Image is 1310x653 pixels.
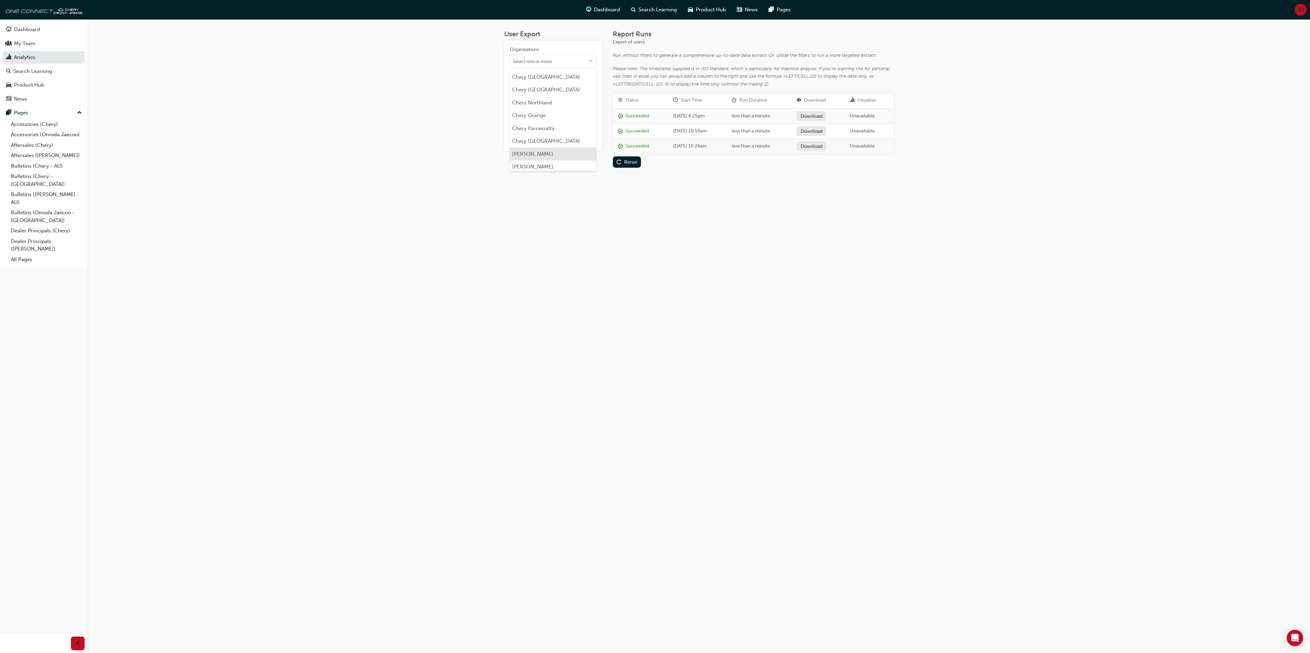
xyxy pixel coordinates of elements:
[6,82,11,88] span: car-icon
[618,144,623,150] span: report_succeeded-icon
[796,98,801,103] span: download-icon
[1297,6,1304,14] span: JD
[8,171,85,189] a: Bulletins (Chery - [GEOGRAPHIC_DATA])
[681,97,702,104] div: Start Time
[8,119,85,130] a: Accessories (Chery)
[6,27,11,33] span: guage-icon
[510,96,596,109] li: Chery Northland
[581,3,626,17] a: guage-iconDashboard
[3,106,85,119] button: Pages
[8,254,85,265] a: All Pages
[510,161,596,174] li: [PERSON_NAME]
[8,140,85,151] a: Aftersales (Chery)
[14,81,44,89] div: Product Hub
[3,37,85,50] a: My Team
[617,160,621,166] span: replay-icon
[510,109,596,122] li: Chery Orange
[75,639,81,648] span: prev-icon
[731,3,763,17] a: news-iconNews
[3,93,85,105] a: News
[510,84,596,97] li: Chery [GEOGRAPHIC_DATA]
[682,3,731,17] a: car-iconProduct Hub
[796,126,826,136] a: Download
[739,97,767,104] div: Run Duration
[618,129,623,135] span: report_succeeded-icon
[624,159,637,165] div: Rerun
[8,236,85,254] a: Dealer Principals ([PERSON_NAME])
[510,55,596,68] input: Organisationstoggle menu
[850,143,875,149] span: Unavailable
[639,6,677,14] span: Search Learning
[732,112,787,120] div: less than a minute
[626,112,649,120] div: Succeeded
[613,156,641,168] button: Rerun
[626,127,649,135] div: Succeeded
[673,142,721,150] div: [DATE] 10:26am
[850,128,875,134] span: Unavailable
[3,22,85,106] button: DashboardMy TeamAnalyticsSearch LearningProduct HubNews
[696,6,726,14] span: Product Hub
[8,226,85,236] a: Dealer Principals (Chery)
[14,40,36,48] div: My Team
[732,98,737,103] span: duration-icon
[6,96,11,102] span: news-icon
[8,189,85,207] a: Bulletins ([PERSON_NAME] - AU)
[586,5,591,14] span: guage-icon
[631,5,636,14] span: search-icon
[613,65,893,88] div: Please note: The timestamp supplied is in ISO standard, which is particularly for machine analysi...
[14,26,40,34] div: Dashboard
[3,51,85,64] a: Analytics
[850,98,855,103] span: chart-icon
[6,110,11,116] span: pages-icon
[613,52,893,60] div: Run without filters to generate a comprehensive up-to-date data extract. Or, utilise the filters ...
[850,113,875,119] span: Unavailable
[1287,630,1303,646] div: Open Intercom Messenger
[510,122,596,135] li: Chery Parramatta
[745,6,758,14] span: News
[6,41,11,47] span: people-icon
[594,6,620,14] span: Dashboard
[732,127,787,135] div: less than a minute
[8,207,85,226] a: Bulletins (Omoda Jaecoo - [GEOGRAPHIC_DATA])
[613,39,646,45] span: Export of users.
[673,98,678,103] span: clock-icon
[626,142,649,150] div: Succeeded
[14,95,27,103] div: News
[6,54,11,61] span: chart-icon
[6,68,11,75] span: search-icon
[673,127,721,135] div: [DATE] 10:59am
[3,65,85,78] a: Search Learning
[1295,4,1307,16] button: JD
[77,108,82,117] span: up-icon
[3,3,82,16] a: oneconnect
[3,23,85,36] a: Dashboard
[510,46,539,53] div: Organisations
[510,148,596,161] li: [PERSON_NAME]
[737,5,742,14] span: news-icon
[14,109,28,117] div: Pages
[804,97,826,104] div: Download
[796,141,826,151] a: Download
[504,30,602,38] h3: User Export
[796,111,826,121] a: Download
[763,3,796,17] a: pages-iconPages
[688,5,693,14] span: car-icon
[8,129,85,140] a: Accessories (Omoda Jaecoo)
[857,97,876,104] div: Visualise
[613,30,893,38] h3: Report Runs
[732,142,787,150] div: less than a minute
[585,55,596,68] button: toggle menu
[618,114,623,119] span: report_succeeded-icon
[510,71,596,84] li: Chery [GEOGRAPHIC_DATA]
[14,67,52,75] div: Search Learning
[673,112,721,120] div: [DATE] 4:25pm
[769,5,774,14] span: pages-icon
[618,98,623,103] span: target-icon
[510,135,596,148] li: Chery [GEOGRAPHIC_DATA]
[777,6,791,14] span: Pages
[8,150,85,161] a: Aftersales ([PERSON_NAME])
[8,161,85,171] a: Bulletins (Chery - AU)
[626,3,682,17] a: search-iconSearch Learning
[3,79,85,91] a: Product Hub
